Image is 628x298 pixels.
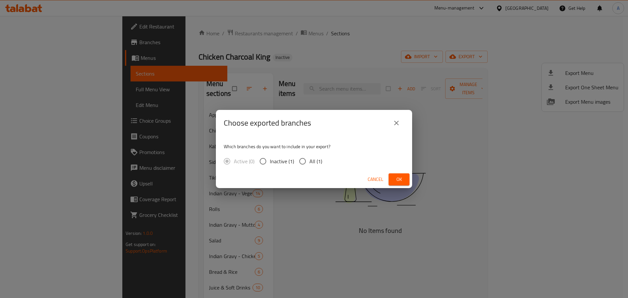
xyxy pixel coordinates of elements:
h2: Choose exported branches [224,118,311,128]
span: All (1) [309,157,322,165]
p: Which branches do you want to include in your export? [224,143,404,150]
span: Inactive (1) [270,157,294,165]
span: Ok [394,175,404,184]
button: close [389,115,404,131]
span: Active (0) [234,157,254,165]
button: Ok [389,173,410,185]
span: Cancel [368,175,383,184]
button: Cancel [365,173,386,185]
